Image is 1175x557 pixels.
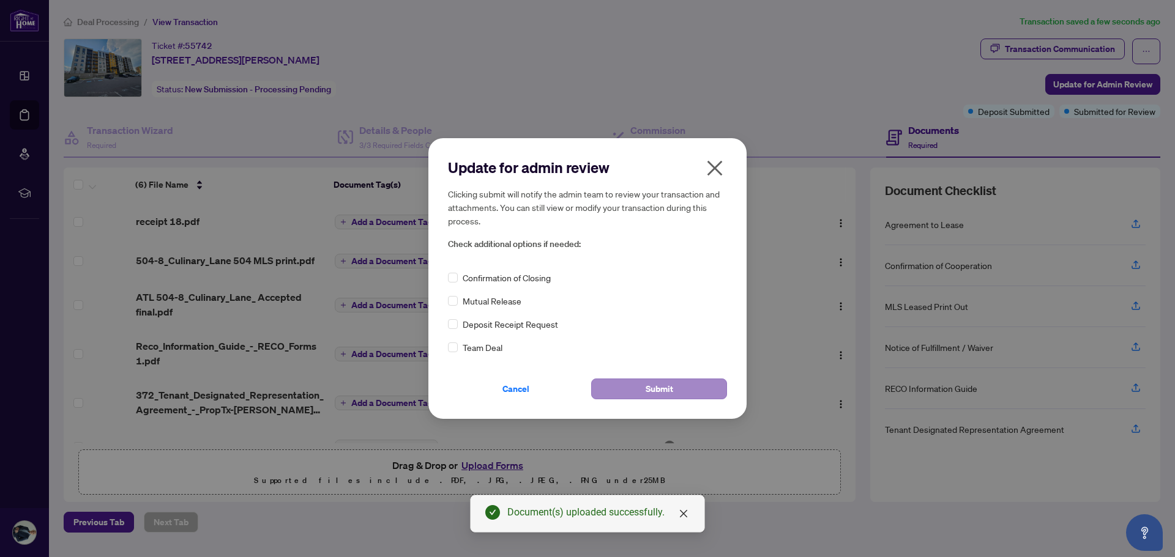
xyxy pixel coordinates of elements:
span: check-circle [485,505,500,520]
span: Cancel [502,379,529,399]
span: Deposit Receipt Request [463,317,558,331]
span: Mutual Release [463,294,521,308]
span: close [679,509,688,518]
span: Check additional options if needed: [448,237,727,251]
span: Submit [646,379,673,399]
h2: Update for admin review [448,158,727,177]
div: Document(s) uploaded successfully. [507,505,690,520]
a: Close [677,507,690,520]
button: Open asap [1126,514,1163,551]
span: close [705,158,725,178]
span: Team Deal [463,341,502,354]
h5: Clicking submit will notify the admin team to review your transaction and attachments. You can st... [448,187,727,227]
button: Submit [591,378,727,399]
button: Cancel [448,378,584,399]
span: Confirmation of Closing [463,271,551,284]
